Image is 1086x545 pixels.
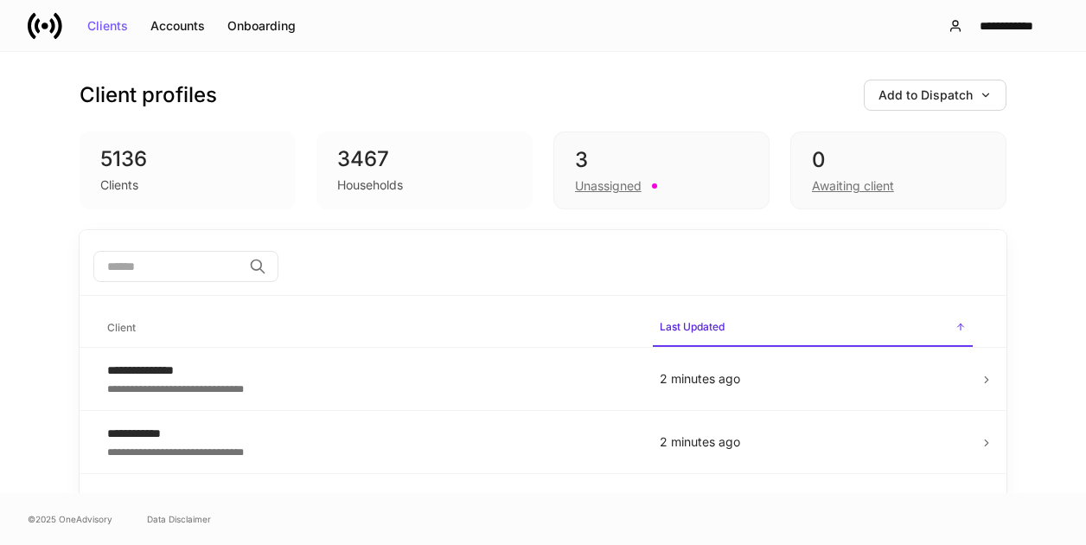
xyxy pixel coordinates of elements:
[660,318,725,335] h6: Last Updated
[150,20,205,32] div: Accounts
[337,176,403,194] div: Households
[878,89,992,101] div: Add to Dispatch
[100,311,639,346] span: Client
[227,20,296,32] div: Onboarding
[660,370,966,388] p: 2 minutes ago
[107,319,136,336] h6: Client
[28,512,112,526] span: © 2025 OneAdvisory
[100,176,138,194] div: Clients
[812,146,985,174] div: 0
[812,177,894,195] div: Awaiting client
[553,131,770,209] div: 3Unassigned
[337,145,512,173] div: 3467
[575,177,642,195] div: Unassigned
[87,20,128,32] div: Clients
[216,12,307,40] button: Onboarding
[575,146,748,174] div: 3
[864,80,1006,111] button: Add to Dispatch
[100,145,275,173] div: 5136
[790,131,1006,209] div: 0Awaiting client
[653,310,973,347] span: Last Updated
[139,12,216,40] button: Accounts
[660,433,966,451] p: 2 minutes ago
[80,81,217,109] h3: Client profiles
[147,512,211,526] a: Data Disclaimer
[76,12,139,40] button: Clients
